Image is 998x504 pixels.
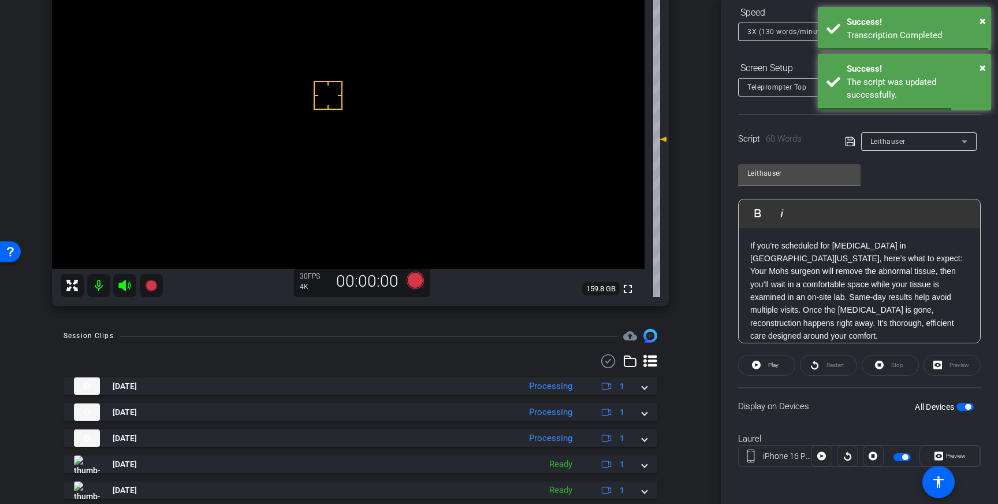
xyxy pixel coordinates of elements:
[64,429,657,447] mat-expansion-panel-header: thumb-nail[DATE]Processing1
[738,387,981,425] div: Display on Devices
[750,239,969,343] p: If you’re scheduled for [MEDICAL_DATA] in [GEOGRAPHIC_DATA][US_STATE], here’s what to expect: You...
[74,455,100,473] img: thumb-nail
[64,330,114,342] div: Session Clips
[847,29,982,42] div: Transcription Completed
[523,432,578,445] div: Processing
[738,432,981,446] div: Laurel
[620,458,624,470] span: 1
[74,377,100,395] img: thumb-nail
[864,3,974,23] div: Font Size
[747,83,806,91] span: Teleprompter Top
[329,272,406,291] div: 00:00:00
[847,76,982,102] div: The script was updated successfully.
[113,406,137,418] span: [DATE]
[980,59,986,76] button: Close
[113,484,137,496] span: [DATE]
[738,3,848,23] div: Speed
[847,16,982,29] div: Success!
[847,62,982,76] div: Success!
[74,481,100,499] img: thumb-nail
[64,403,657,421] mat-expansion-panel-header: thumb-nail[DATE]Processing1
[738,132,829,146] div: Script
[308,272,320,280] span: FPS
[738,355,795,376] button: Play
[113,432,137,444] span: [DATE]
[932,475,945,489] mat-icon: accessibility
[74,403,100,421] img: thumb-nail
[64,481,657,499] mat-expansion-panel-header: thumb-nail[DATE]Ready1
[870,138,906,146] span: Leithauser
[300,272,329,281] div: 30
[74,429,100,447] img: thumb-nail
[747,28,826,36] span: 3X (130 words/minute)
[919,446,980,466] button: Preview
[766,134,802,144] span: 60 Words
[980,12,986,29] button: Close
[643,329,657,343] img: Session clips
[738,58,848,78] div: Screen Setup
[543,484,578,497] div: Ready
[620,484,624,496] span: 1
[946,453,966,459] span: Preview
[64,377,657,395] mat-expansion-panel-header: thumb-nail[DATE]Processing1
[582,282,620,296] span: 159.8 GB
[915,401,956,413] label: All Devices
[747,166,851,180] input: Title
[523,380,578,393] div: Processing
[64,455,657,473] mat-expansion-panel-header: thumb-nail[DATE]Ready1
[623,329,637,343] mat-icon: cloud_upload
[763,450,811,462] div: iPhone 16 Pro Max
[980,61,986,75] span: ×
[747,202,769,225] button: Bold (⌘B)
[300,282,329,291] div: 4K
[621,282,635,296] mat-icon: fullscreen
[620,432,624,444] span: 1
[623,329,637,343] span: Destinations for your clips
[980,14,986,28] span: ×
[768,362,779,368] span: Play
[620,380,624,392] span: 1
[113,380,137,392] span: [DATE]
[620,406,624,418] span: 1
[653,132,667,146] mat-icon: 0 dB
[113,458,137,470] span: [DATE]
[523,406,578,419] div: Processing
[543,458,578,471] div: Ready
